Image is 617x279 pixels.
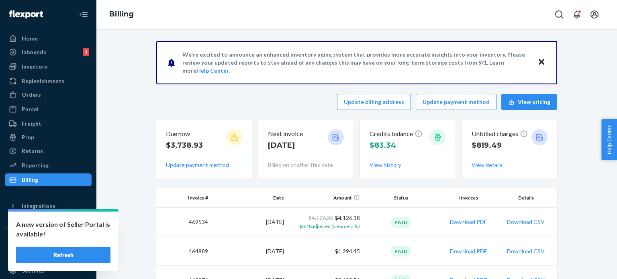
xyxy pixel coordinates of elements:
[22,202,55,210] div: Integrations
[22,77,64,85] div: Replenishments
[450,218,487,226] button: Download PDF
[5,200,92,212] button: Integrations
[5,173,92,186] a: Billing
[211,188,287,208] th: Date
[156,188,211,208] th: Invoice #
[287,237,363,266] td: $1,294.45
[5,32,92,45] a: Home
[507,218,545,226] button: Download CSV
[5,46,92,59] a: Inbounds1
[5,75,92,88] a: Replenishments
[22,161,49,169] div: Reporting
[166,140,203,151] p: $3,738.93
[569,6,585,22] button: Open notifications
[182,51,530,75] p: We're excited to announce an enhanced inventory aging system that provides more accurate insights...
[9,10,43,18] img: Flexport logo
[156,237,211,266] td: 464989
[103,3,140,26] ol: breadcrumbs
[5,216,92,225] a: Add Integration
[109,10,134,18] a: Billing
[5,103,92,116] a: Parcel
[5,264,92,277] a: Settings
[5,235,92,248] button: Fast Tags
[498,188,557,208] th: Details
[156,208,211,237] td: 469534
[22,63,47,71] div: Inventory
[22,35,38,43] div: Home
[22,147,43,155] div: Returns
[308,214,333,221] span: $4,126.36
[5,145,92,157] a: Returns
[22,91,41,99] div: Orders
[551,6,567,22] button: Open Search Box
[287,188,363,208] th: Amount
[22,48,46,56] div: Inbounds
[370,161,401,169] button: View history
[370,129,423,138] p: Credits balance
[5,60,92,73] a: Inventory
[391,217,411,228] div: Paid
[22,120,41,128] div: Freight
[16,247,110,263] button: Refresh
[472,161,503,169] button: View details
[416,94,496,110] button: Update payment method
[16,220,110,239] p: A new version of Seller Portal is available!
[166,161,229,169] button: Update payment method
[5,88,92,101] a: Orders
[566,255,609,275] iframe: Opens a widget where you can chat to one of our agents
[391,246,411,257] div: Paid
[287,208,363,237] td: $4,126.18
[76,6,92,22] button: Close Navigation
[166,129,203,138] p: Due now
[472,140,528,151] p: $819.49
[601,119,617,160] button: Help Center
[5,251,92,261] a: Add Fast Tag
[337,94,411,110] button: Update billing address
[5,117,92,130] a: Freight
[196,67,229,74] a: Help Center
[586,6,603,22] button: Open account menu
[299,223,360,229] span: $0.18 adjusted (view details)
[507,247,545,255] button: Download CSV
[22,133,34,141] div: Prep
[363,188,439,208] th: Status
[472,129,528,138] p: Unbilled charges
[439,188,498,208] th: Invoices
[211,208,287,237] td: [DATE]
[5,159,92,172] a: Reporting
[22,176,38,184] div: Billing
[268,140,303,151] p: [DATE]
[211,237,287,266] td: [DATE]
[299,222,360,230] button: $0.18adjusted (view details)
[268,161,344,169] p: Billed on or after this date
[450,247,487,255] button: Download PDF
[370,141,396,150] span: $83.34
[501,94,557,110] button: View pricing
[22,105,39,113] div: Parcel
[536,57,547,68] button: Close
[268,129,303,138] p: Next invoice
[83,48,89,56] div: 1
[5,131,92,144] a: Prep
